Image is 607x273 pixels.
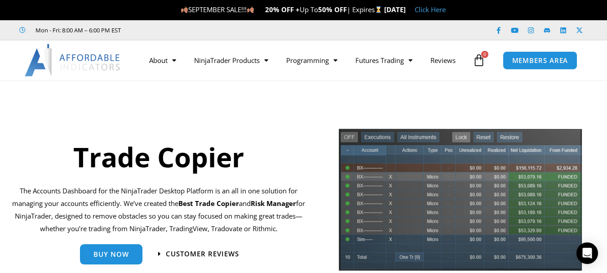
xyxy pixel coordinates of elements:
[181,6,188,13] img: 🍂
[140,50,470,71] nav: Menu
[133,26,268,35] iframe: Customer reviews powered by Trustpilot
[576,242,598,264] div: Open Intercom Messenger
[247,6,254,13] img: 🍂
[481,51,488,58] span: 0
[415,5,446,14] a: Click Here
[277,50,346,71] a: Programming
[384,5,406,14] strong: [DATE]
[80,244,142,264] a: Buy Now
[503,51,578,70] a: MEMBERS AREA
[185,50,277,71] a: NinjaTrader Products
[459,47,499,73] a: 0
[7,185,311,235] p: The Accounts Dashboard for the NinjaTrader Desktop Platform is an all in one solution for managin...
[181,5,384,14] span: SEPTEMBER SALE!!! Up To | Expires
[421,50,465,71] a: Reviews
[512,57,568,64] span: MEMBERS AREA
[346,50,421,71] a: Futures Trading
[93,251,129,258] span: Buy Now
[166,251,239,257] span: Customer Reviews
[178,199,239,208] b: Best Trade Copier
[375,6,382,13] img: ⌛
[140,50,185,71] a: About
[251,199,296,208] strong: Risk Manager
[33,25,121,36] span: Mon - Fri: 8:00 AM – 6:00 PM EST
[25,44,121,76] img: LogoAI | Affordable Indicators – NinjaTrader
[265,5,300,14] strong: 20% OFF +
[318,5,347,14] strong: 50% OFF
[158,251,239,257] a: Customer Reviews
[7,138,311,176] h1: Trade Copier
